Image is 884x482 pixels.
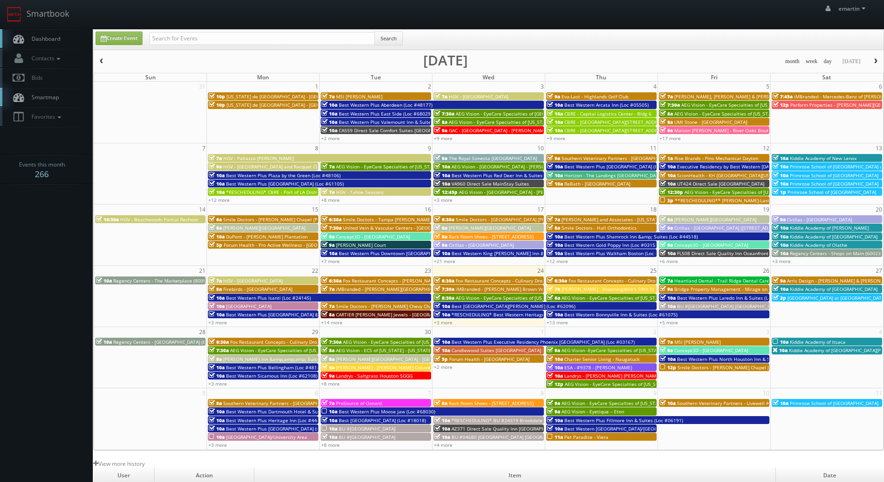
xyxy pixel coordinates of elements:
span: Fox Restaurant Concepts - Culinary Dropout - [GEOGRAPHIC_DATA] [568,277,715,284]
span: Cirillas - [GEOGRAPHIC_DATA] [449,242,514,248]
span: AEG Vision - EyeCare Specialties of [US_STATE] – EyeCare in [GEOGRAPHIC_DATA] [336,163,515,170]
span: Regency Centers - Shops on Main (60023) [790,250,882,257]
span: Kiddie Academy of Olathe [790,242,847,248]
span: 9a [322,233,335,240]
span: Smartmap [27,93,59,101]
span: 7:45a [773,93,793,100]
span: 7a [660,339,673,345]
span: [PERSON_NAME][GEOGRAPHIC_DATA] [449,225,531,231]
span: 6:30a [209,339,229,345]
a: +6 more [659,258,678,264]
span: 10a [209,295,225,301]
span: 7:30a [322,225,342,231]
span: HGV - Beachwoods Partial Reshoot [120,216,198,223]
span: 9a [547,347,560,353]
span: 10a [660,180,676,187]
span: 9a [660,127,673,134]
span: 10a [96,339,112,345]
span: Primrose School of [GEOGRAPHIC_DATA] [790,172,878,179]
span: iMBranded - [PERSON_NAME] Brown Volkswagen [456,286,565,292]
span: 6:30a [434,216,454,223]
span: AEG Vision - EyeCare Specialties of [US_STATE] – Primary EyeCare ([GEOGRAPHIC_DATA]) [565,381,760,387]
span: 8a [322,364,335,371]
span: 10a [773,172,788,179]
span: 10a [660,172,676,179]
span: Best Western Plus Executive Residency Phoenix [GEOGRAPHIC_DATA] (Loc #03167) [452,339,635,345]
span: 10a [660,295,676,301]
span: 10a [209,303,225,309]
span: 10a [322,119,337,125]
a: +9 more [434,135,452,141]
span: 12p [773,102,789,108]
span: Dashboard [27,35,60,43]
span: 10a [547,356,563,362]
span: Best Western Plus [GEOGRAPHIC_DATA] (Loc #61105) [226,180,344,187]
span: Best [GEOGRAPHIC_DATA][PERSON_NAME] (Loc #62096) [452,303,575,309]
a: +3 more [772,258,791,264]
span: AEG Vision - ECS of [US_STATE] - [US_STATE] Valley Family Eye Care [336,347,484,353]
a: +2 more [321,135,340,141]
span: 10a [660,303,676,309]
span: Best Western Plus Red Deer Inn & Suites (Loc #61062) [452,172,573,179]
span: 3p [660,197,673,204]
span: Kiddie Academy of Itsaca [790,339,845,345]
a: Create Event [96,32,142,45]
span: Cirillas - [GEOGRAPHIC_DATA] ([STREET_ADDRESS]) [674,225,785,231]
span: 10a [434,303,450,309]
span: Best Western Gold Poppy Inn (Loc #03153) [564,242,659,248]
span: Contacts [27,54,63,62]
a: +3 more [208,319,227,326]
span: 6:30a [434,277,454,284]
span: 8a [322,356,335,362]
span: 8a [434,225,447,231]
span: 7a [209,155,222,161]
button: Search [374,32,403,45]
span: 10a [434,180,450,187]
span: 10a [322,127,337,134]
span: 7a [434,93,447,100]
span: 7a [322,303,335,309]
span: 9a [773,277,786,284]
span: Eva-Last - Highlands Golf Club [561,93,628,100]
span: Bids [27,74,43,82]
span: MSI [PERSON_NAME] [674,339,721,345]
span: [PERSON_NAME] - [PERSON_NAME] Columbus Circle [336,364,451,371]
span: 10a [209,233,225,240]
span: AEG Vision -EyeCare Specialties of [US_STATE] – Eyes On Sammamish [561,347,716,353]
span: Favorites [27,113,64,121]
span: 10a [209,311,225,318]
span: 10a [547,242,563,248]
span: 10a [209,189,225,195]
span: 8:30a [434,295,454,301]
a: +5 more [659,319,678,326]
span: Best Western Sicamous Inn (Loc #62108) [226,373,317,379]
span: 9a [660,225,673,231]
span: CBRE - [GEOGRAPHIC_DATA][STREET_ADDRESS][GEOGRAPHIC_DATA] [564,119,713,125]
span: HGV - [GEOGRAPHIC_DATA] and Racquet Club [223,163,323,170]
span: 7a [660,93,673,100]
span: 8a [660,216,673,223]
input: Search for Events [149,32,375,45]
span: 7:30a [209,347,229,353]
span: Executive Residency by Best Western [DATE] (Loc #44764) [677,163,806,170]
a: +3 more [208,380,227,387]
span: 8a [322,311,335,318]
span: Smile Doctors - [PERSON_NAME] Chapel [PERSON_NAME] Orthodontic [223,216,378,223]
span: 10a [660,356,676,362]
span: 10a [434,250,450,257]
span: 8a [209,400,222,406]
span: [PERSON_NAME], [PERSON_NAME] & [PERSON_NAME], LLC - [GEOGRAPHIC_DATA] [674,93,853,100]
span: Fox Restaurant Concepts - [PERSON_NAME] Cocina - [GEOGRAPHIC_DATA] [343,277,505,284]
span: 6:30a [322,216,342,223]
span: 10a [547,119,563,125]
span: [PERSON_NAME][GEOGRAPHIC_DATA] [674,216,756,223]
span: 9a [547,155,560,161]
span: 9a [434,155,447,161]
span: 9a [660,347,673,353]
span: 8a [434,400,447,406]
span: 10a [547,233,563,240]
span: AEG Vision - EyeCare Specialties of [US_STATE] - A1A Family EyeCare [456,295,607,301]
span: 10a [773,250,788,257]
span: ESA - #9378 - [PERSON_NAME] [564,364,632,371]
span: 12:30p [660,189,683,195]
